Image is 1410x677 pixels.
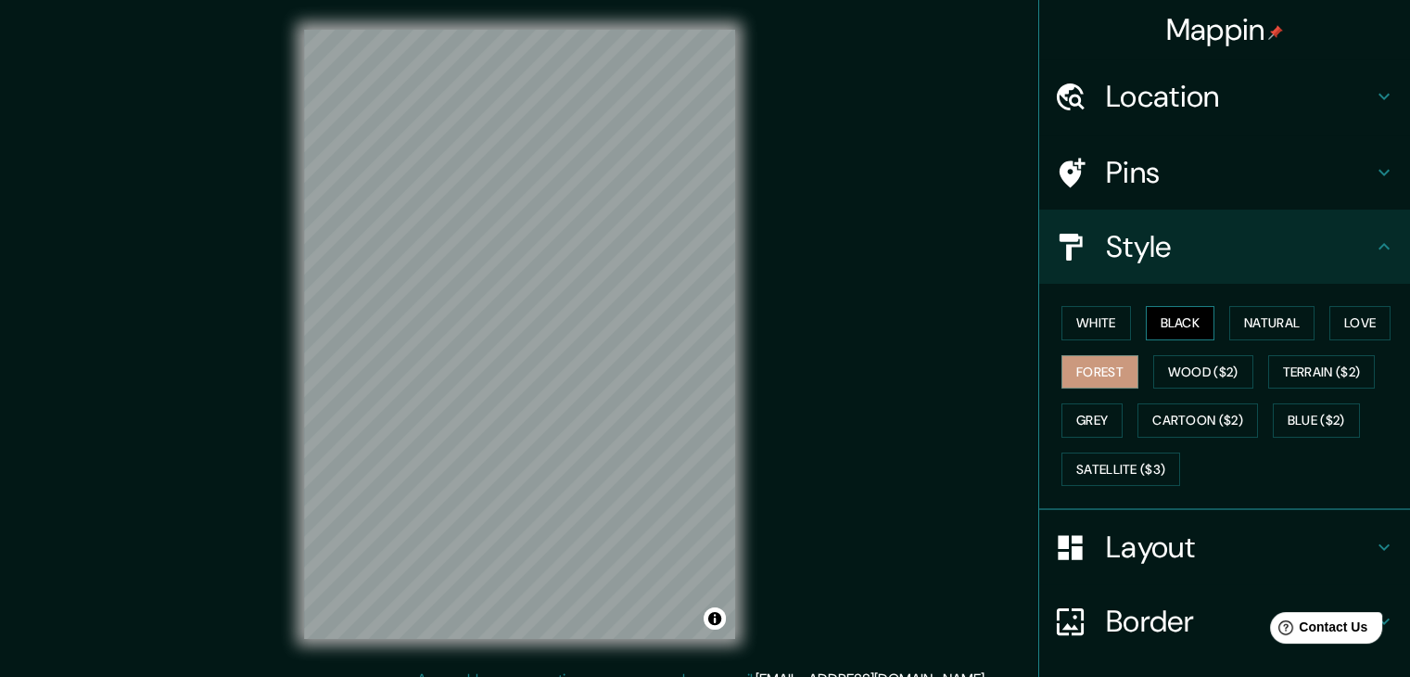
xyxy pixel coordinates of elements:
[704,607,726,630] button: Toggle attribution
[1061,355,1138,390] button: Forest
[1039,584,1410,658] div: Border
[1268,355,1376,390] button: Terrain ($2)
[1039,135,1410,210] div: Pins
[1106,228,1373,265] h4: Style
[304,30,735,639] canvas: Map
[1039,510,1410,584] div: Layout
[1268,25,1283,40] img: pin-icon.png
[1061,453,1180,487] button: Satellite ($3)
[1329,306,1391,340] button: Love
[1153,355,1253,390] button: Wood ($2)
[1106,78,1373,115] h4: Location
[1106,154,1373,191] h4: Pins
[1273,403,1360,438] button: Blue ($2)
[1245,605,1390,657] iframe: Help widget launcher
[1137,403,1258,438] button: Cartoon ($2)
[1106,529,1373,566] h4: Layout
[1146,306,1215,340] button: Black
[1106,603,1373,640] h4: Border
[1061,403,1123,438] button: Grey
[1061,306,1131,340] button: White
[1039,210,1410,284] div: Style
[1229,306,1315,340] button: Natural
[1039,59,1410,134] div: Location
[1166,11,1284,48] h4: Mappin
